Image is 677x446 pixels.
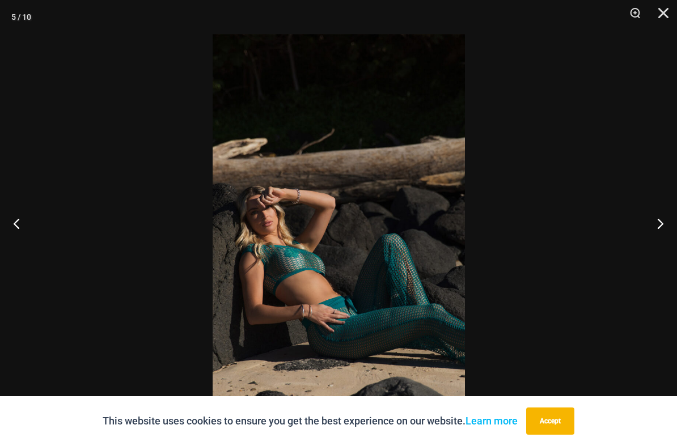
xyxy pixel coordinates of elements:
button: Next [634,195,677,252]
p: This website uses cookies to ensure you get the best experience on our website. [103,413,518,430]
a: Learn more [466,415,518,427]
button: Accept [526,407,574,435]
div: 5 / 10 [11,9,31,26]
img: Show Stopper Jade 366 Top 5007 pants 017 [213,34,465,412]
